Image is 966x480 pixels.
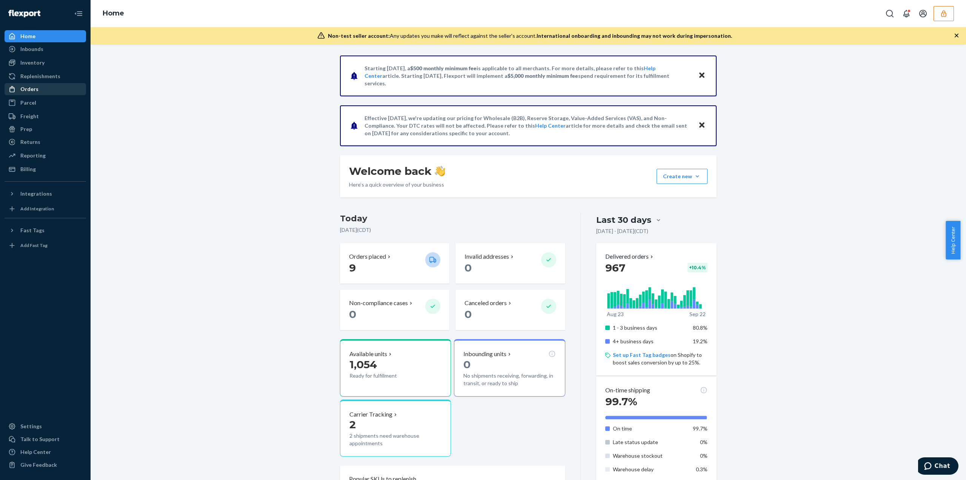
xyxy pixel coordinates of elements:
[5,123,86,135] a: Prep
[613,351,708,366] p: on Shopify to boost sales conversion by up to 25%.
[5,57,86,69] a: Inventory
[613,338,687,345] p: 4+ business days
[5,224,86,236] button: Fast Tags
[20,152,46,159] div: Reporting
[697,70,707,81] button: Close
[688,263,708,272] div: + 10.4 %
[410,65,477,71] span: $500 monthly minimum fee
[5,136,86,148] a: Returns
[5,203,86,215] a: Add Integration
[5,43,86,55] a: Inbounds
[20,59,45,66] div: Inventory
[657,169,708,184] button: Create new
[696,466,708,472] span: 0.3%
[596,214,651,226] div: Last 30 days
[349,252,386,261] p: Orders placed
[613,466,687,473] p: Warehouse delay
[349,350,387,358] p: Available units
[20,85,38,93] div: Orders
[328,32,732,40] div: Any updates you make will reflect against the seller's account.
[899,6,914,21] button: Open notifications
[340,213,565,225] h3: Today
[5,188,86,200] button: Integrations
[463,350,506,358] p: Inbounding units
[5,30,86,42] a: Home
[340,226,565,234] p: [DATE] ( CDT )
[882,6,897,21] button: Open Search Box
[465,308,472,321] span: 0
[20,165,36,173] div: Billing
[365,65,691,87] p: Starting [DATE], a is applicable to all merchants. For more details, please refer to this article...
[349,164,445,178] h1: Welcome back
[349,308,356,321] span: 0
[340,339,451,397] button: Available units1,054Ready for fulfillment
[455,290,565,330] button: Canceled orders 0
[5,70,86,82] a: Replenishments
[20,99,36,106] div: Parcel
[340,290,449,330] button: Non-compliance cases 0
[20,45,43,53] div: Inbounds
[946,221,960,259] button: Help Center
[915,6,931,21] button: Open account menu
[20,205,54,212] div: Add Integration
[20,435,60,443] div: Talk to Support
[463,358,471,371] span: 0
[5,446,86,458] a: Help Center
[463,372,555,387] p: No shipments receiving, forwarding, in transit, or ready to ship
[349,418,356,431] span: 2
[693,324,708,331] span: 80.8%
[20,423,42,430] div: Settings
[613,324,687,332] p: 1 - 3 business days
[697,120,707,131] button: Close
[535,122,566,129] a: Help Center
[349,432,441,447] p: 2 shipments need warehouse appointments
[5,420,86,432] a: Settings
[508,73,578,79] span: $5,000 monthly minimum fee
[700,452,708,459] span: 0%
[97,3,130,25] ol: breadcrumbs
[435,166,445,176] img: hand-wave emoji
[328,32,390,39] span: Non-test seller account:
[20,113,39,120] div: Freight
[349,261,356,274] span: 9
[700,439,708,445] span: 0%
[613,452,687,460] p: Warehouse stockout
[596,227,648,235] p: [DATE] - [DATE] ( CDT )
[8,10,40,17] img: Flexport logo
[71,6,86,21] button: Close Navigation
[5,163,86,175] a: Billing
[349,299,408,307] p: Non-compliance cases
[5,150,86,162] a: Reporting
[340,400,451,457] button: Carrier Tracking22 shipments need warehouse appointments
[20,138,40,146] div: Returns
[613,352,671,358] a: Set up Fast Tag badges
[605,261,625,274] span: 967
[349,358,377,371] span: 1,054
[20,190,52,198] div: Integrations
[613,438,687,446] p: Late status update
[693,425,708,432] span: 99.7%
[455,243,565,284] button: Invalid addresses 0
[465,261,472,274] span: 0
[103,9,124,17] a: Home
[5,83,86,95] a: Orders
[605,386,650,395] p: On-time shipping
[365,114,691,137] p: Effective [DATE], we're updating our pricing for Wholesale (B2B), Reserve Storage, Value-Added Se...
[613,425,687,432] p: On time
[20,242,48,248] div: Add Fast Tag
[340,243,449,284] button: Orders placed 9
[465,252,509,261] p: Invalid addresses
[465,299,507,307] p: Canceled orders
[20,125,32,133] div: Prep
[5,97,86,109] a: Parcel
[20,32,35,40] div: Home
[349,410,392,419] p: Carrier Tracking
[537,32,732,39] span: International onboarding and inbounding may not work during impersonation.
[5,459,86,471] button: Give Feedback
[349,372,419,380] p: Ready for fulfillment
[605,252,655,261] button: Delivered orders
[5,433,86,445] button: Talk to Support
